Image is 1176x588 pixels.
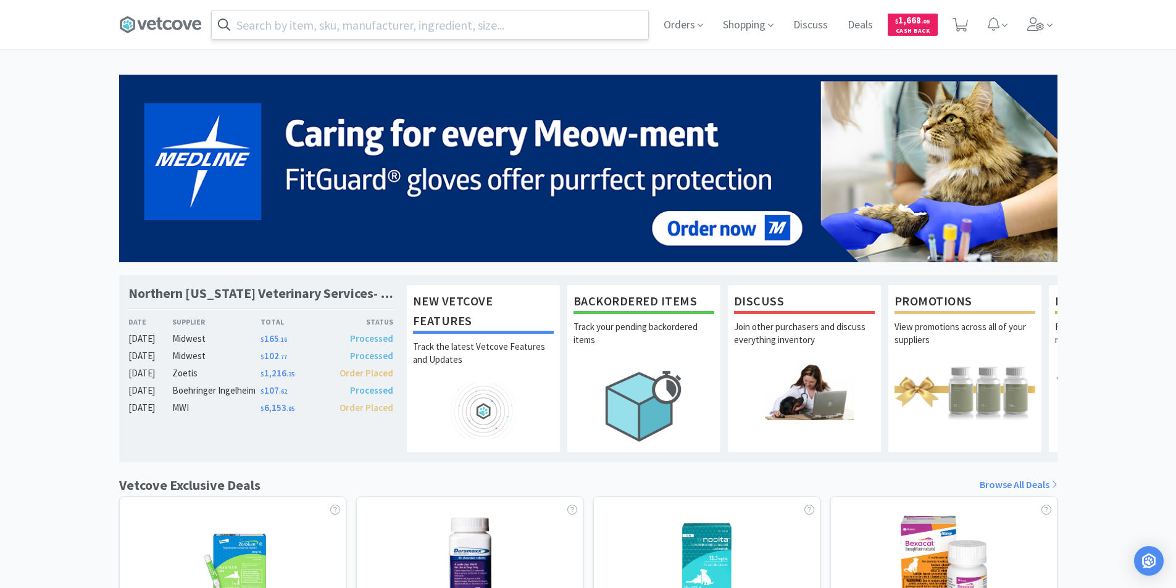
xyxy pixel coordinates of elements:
span: $ [261,336,264,344]
h1: Vetcove Exclusive Deals [119,474,261,496]
p: Join other purchasers and discuss everything inventory [734,320,875,363]
div: MWI [172,400,261,415]
img: hero_backorders.png [573,363,714,448]
a: [DATE]Midwest$165.16Processed [128,331,394,346]
span: . 62 [279,387,287,395]
span: Order Placed [340,402,393,413]
div: Date [128,316,173,328]
input: Search by item, sku, manufacturer, ingredient, size... [212,10,648,39]
span: 6,153 [261,402,294,413]
a: Backordered ItemsTrack your pending backordered items [567,284,721,452]
h1: Backordered Items [573,291,714,314]
p: Track the latest Vetcove Features and Updates [413,340,554,383]
span: Processed [350,384,393,396]
div: Supplier [172,316,261,328]
p: Track your pending backordered items [573,320,714,363]
div: [DATE] [128,349,173,363]
div: [DATE] [128,366,173,381]
span: Processed [350,350,393,362]
span: . 95 [286,405,294,413]
span: $ [261,370,264,378]
a: [DATE]Boehringer Ingelheim$107.62Processed [128,383,394,398]
div: Total [261,316,327,328]
span: Processed [350,333,393,344]
img: hero_discuss.png [734,363,875,420]
a: Discuss [788,20,833,31]
a: Deals [843,20,878,31]
span: 165 [261,333,287,344]
div: [DATE] [128,383,173,398]
span: . 05 [921,17,930,25]
span: . 35 [286,370,294,378]
h1: Northern [US_STATE] Veterinary Services- [GEOGRAPHIC_DATA] [128,284,394,302]
span: $ [261,405,264,413]
span: . 16 [279,336,287,344]
span: 102 [261,350,287,362]
span: Cash Back [895,28,930,36]
span: . 77 [279,353,287,361]
img: hero_promotions.png [895,363,1035,420]
div: [DATE] [128,400,173,415]
a: PromotionsView promotions across all of your suppliers [888,284,1042,452]
h1: New Vetcove Features [413,291,554,334]
h1: Discuss [734,291,875,314]
a: [DATE]MWI$6,153.95Order Placed [128,400,394,415]
div: Zoetis [172,366,261,381]
div: [DATE] [128,331,173,346]
span: 107 [261,384,287,396]
span: Order Placed [340,367,393,379]
span: 1,216 [261,367,294,379]
p: View promotions across all of your suppliers [895,320,1035,363]
a: Browse All Deals [980,477,1057,493]
img: 5b85490d2c9a43ef9873369d65f5cc4c_481.png [119,75,1057,262]
img: hero_feature_roadmap.png [413,383,554,439]
span: 1,668 [895,14,930,26]
div: Open Intercom Messenger [1134,546,1164,576]
a: [DATE]Midwest$102.77Processed [128,349,394,363]
a: [DATE]Zoetis$1,216.35Order Placed [128,366,394,381]
div: Midwest [172,331,261,346]
a: $1,668.05Cash Back [888,8,938,41]
span: $ [261,353,264,361]
div: Boehringer Ingelheim [172,383,261,398]
a: DiscussJoin other purchasers and discuss everything inventory [727,284,882,452]
h1: Promotions [895,291,1035,314]
a: New Vetcove FeaturesTrack the latest Vetcove Features and Updates [406,284,561,452]
div: Status [327,316,394,328]
span: $ [895,17,898,25]
div: Midwest [172,349,261,363]
span: $ [261,387,264,395]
